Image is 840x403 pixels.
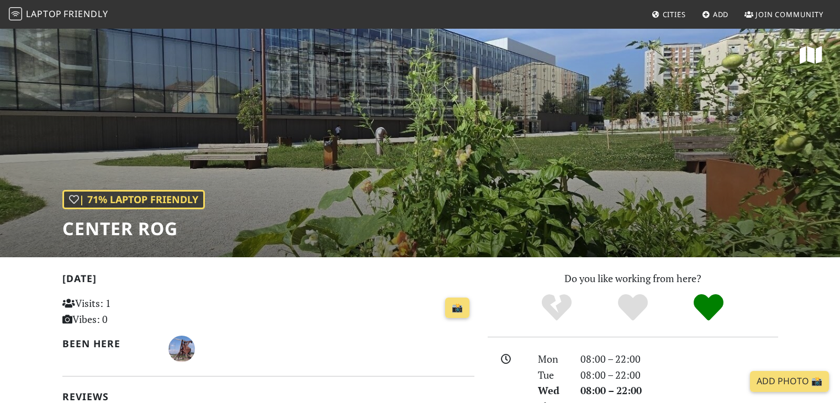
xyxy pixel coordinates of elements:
a: 📸 [445,298,469,319]
div: | 71% Laptop Friendly [62,190,205,209]
h2: Reviews [62,391,474,402]
div: Definitely! [670,293,747,323]
div: No [519,293,595,323]
div: 08:00 – 22:00 [574,383,785,399]
div: Mon [531,351,573,367]
a: Cities [647,4,690,24]
span: Add [713,9,729,19]
a: Add Photo 📸 [750,371,829,392]
span: Boštjan Trebušnik [168,341,195,354]
div: 08:00 – 22:00 [574,367,785,383]
div: 08:00 – 22:00 [574,351,785,367]
div: Yes [595,293,671,323]
a: Join Community [740,4,828,24]
a: LaptopFriendly LaptopFriendly [9,5,108,24]
h2: [DATE] [62,273,474,289]
p: Do you like working from here? [488,271,778,287]
p: Visits: 1 Vibes: 0 [62,295,191,327]
span: Join Community [756,9,823,19]
img: 6085-bostjan.jpg [168,336,195,362]
span: Cities [663,9,686,19]
h1: Center Rog [62,218,205,239]
div: Tue [531,367,573,383]
span: Laptop [26,8,62,20]
span: Friendly [64,8,108,20]
h2: Been here [62,338,156,349]
div: Wed [531,383,573,399]
a: Add [698,4,733,24]
img: LaptopFriendly [9,7,22,20]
